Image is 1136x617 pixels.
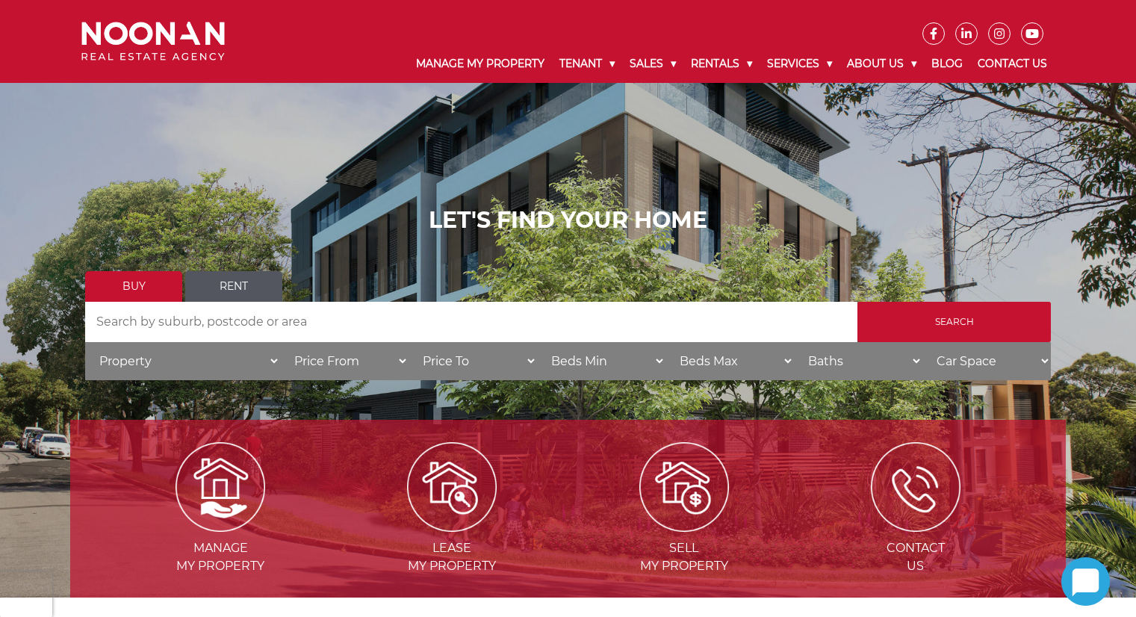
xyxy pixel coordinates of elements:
input: Search [857,302,1051,342]
span: Contact Us [801,539,1030,575]
img: Lease my property [407,442,497,532]
input: Search by suburb, postcode or area [85,302,857,342]
a: Sellmy Property [570,479,798,573]
a: Tenant [552,45,622,83]
a: About Us [839,45,924,83]
a: Leasemy Property [338,479,566,573]
a: Managemy Property [106,479,335,573]
span: Lease my Property [338,539,566,575]
a: Contact Us [970,45,1055,83]
a: ContactUs [801,479,1030,573]
img: Manage my Property [176,442,265,532]
img: ICONS [871,442,960,532]
a: Blog [924,45,970,83]
a: Buy [85,271,182,302]
h1: LET'S FIND YOUR HOME [85,207,1051,234]
a: Rentals [683,45,760,83]
img: Noonan Real Estate Agency [81,22,225,61]
span: Manage my Property [106,539,335,575]
img: Sell my property [639,442,729,532]
a: Rent [185,271,282,302]
span: Sell my Property [570,539,798,575]
a: Sales [622,45,683,83]
a: Manage My Property [409,45,552,83]
a: Services [760,45,839,83]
